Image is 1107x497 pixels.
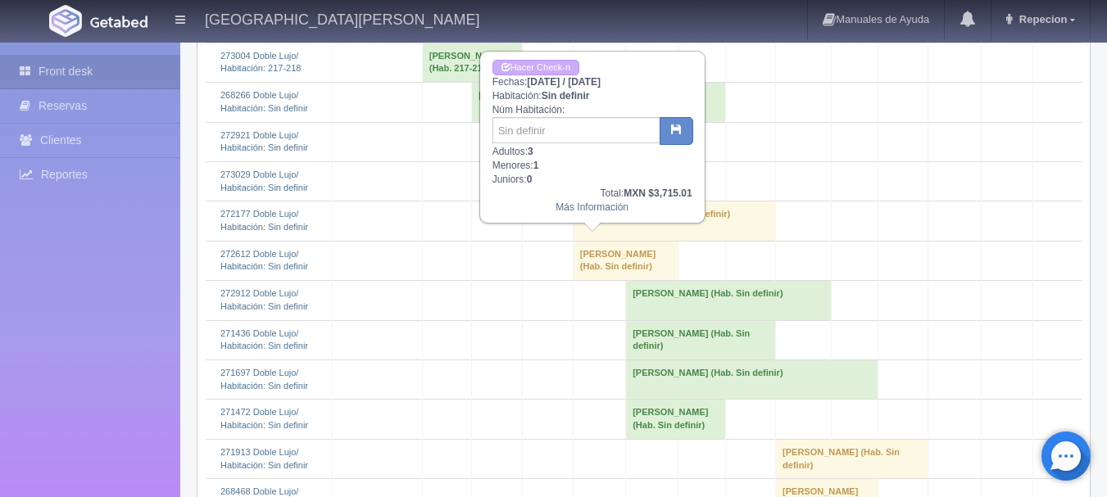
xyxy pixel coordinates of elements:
a: 273029 Doble Lujo/Habitación: Sin definir [220,169,308,192]
td: [PERSON_NAME] (Hab. Sin definir) [626,281,831,320]
td: [PERSON_NAME] (Hab. Sin definir) [573,241,678,280]
img: Getabed [90,16,147,28]
a: 273004 Doble Lujo/Habitación: 217-218 [220,51,301,74]
a: 271697 Doble Lujo/Habitación: Sin definir [220,368,308,391]
input: Sin definir [492,117,660,143]
b: 1 [533,160,539,171]
a: Hacer Check-in [492,60,579,75]
a: 272612 Doble Lujo/Habitación: Sin definir [220,249,308,272]
b: 0 [527,174,533,185]
td: [PERSON_NAME] (Hab. Sin definir) [626,400,726,439]
td: [PERSON_NAME] (Hab. 217-218) [422,43,522,82]
b: [DATE] / [DATE] [527,76,601,88]
a: 271913 Doble Lujo/Habitación: Sin definir [220,447,308,470]
a: Más Información [556,201,628,213]
td: [PERSON_NAME] (Hab. Sin definir) [472,83,726,122]
b: 3 [528,146,533,157]
a: 272921 Doble Lujo/Habitación: Sin definir [220,130,308,153]
a: 272912 Doble Lujo/Habitación: Sin definir [220,288,308,311]
span: Repecion [1015,13,1068,25]
div: Total: [492,187,692,201]
a: 271472 Doble Lujo/Habitación: Sin definir [220,407,308,430]
b: Sin definir [542,90,590,102]
h4: [GEOGRAPHIC_DATA][PERSON_NAME] [205,8,479,29]
img: Getabed [49,5,82,37]
td: [PERSON_NAME] (Hab. Sin definir) [776,439,928,478]
div: Fechas: Habitación: Núm Habitación: Adultos: Menores: Juniors: [481,52,704,222]
a: 268266 Doble Lujo/Habitación: Sin definir [220,90,308,113]
td: [PERSON_NAME] (Hab. Sin definir) [626,320,776,359]
b: MXN $3,715.01 [624,188,692,199]
a: 271436 Doble Lujo/Habitación: Sin definir [220,328,308,351]
td: [PERSON_NAME] (Hab. Sin definir) [626,360,878,400]
a: 272177 Doble Lujo/Habitación: Sin definir [220,209,308,232]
